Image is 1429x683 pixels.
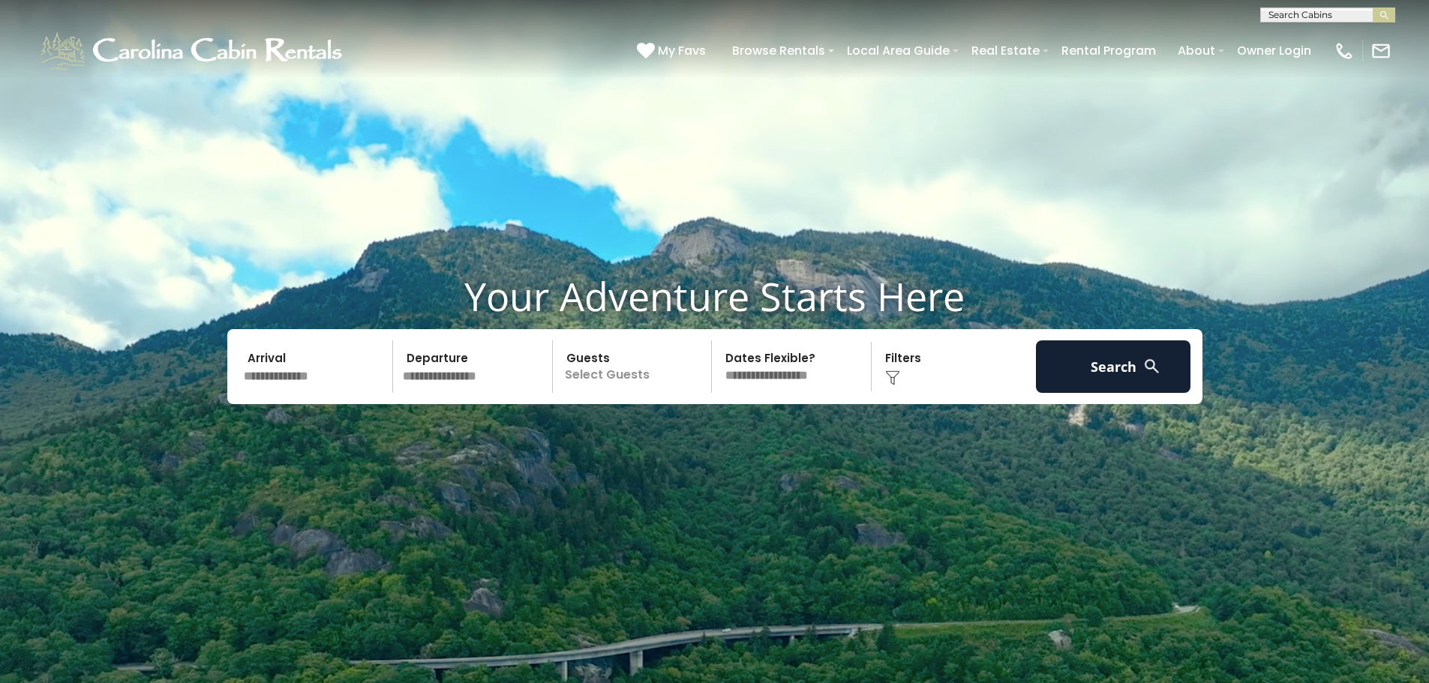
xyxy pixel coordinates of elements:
[557,340,712,393] p: Select Guests
[1170,37,1223,64] a: About
[964,37,1047,64] a: Real Estate
[1229,37,1319,64] a: Owner Login
[1054,37,1163,64] a: Rental Program
[38,28,349,73] img: White-1-1-2.png
[1370,40,1391,61] img: mail-regular-white.png
[885,370,900,385] img: filter--v1.png
[658,41,706,60] span: My Favs
[11,273,1418,319] h1: Your Adventure Starts Here
[637,41,710,61] a: My Favs
[1142,357,1161,376] img: search-regular-white.png
[1334,40,1355,61] img: phone-regular-white.png
[1036,340,1191,393] button: Search
[839,37,957,64] a: Local Area Guide
[725,37,833,64] a: Browse Rentals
